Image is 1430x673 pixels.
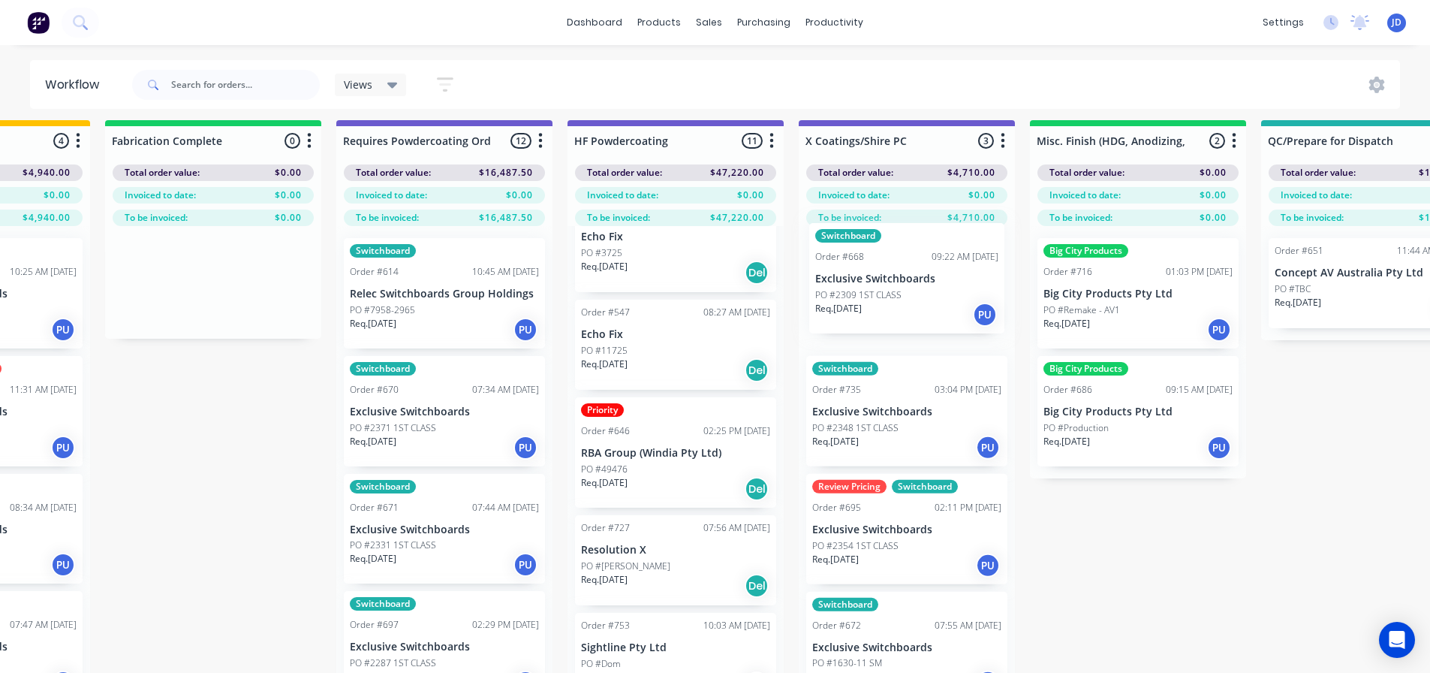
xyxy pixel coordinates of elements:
[356,211,419,225] span: To be invoiced:
[44,189,71,202] span: $0.00
[1392,16,1401,29] span: JD
[23,211,71,225] span: $4,940.00
[506,189,533,202] span: $0.00
[559,11,630,34] a: dashboard
[587,211,650,225] span: To be invoiced:
[356,166,431,180] span: Total order value:
[479,166,533,180] span: $16,487.50
[1037,133,1185,149] input: Enter column name…
[125,211,188,225] span: To be invoiced:
[1255,11,1311,34] div: settings
[1049,189,1121,202] span: Invoiced to date:
[818,189,890,202] span: Invoiced to date:
[1049,166,1124,180] span: Total order value:
[742,133,763,149] span: 11
[730,11,798,34] div: purchasing
[343,133,491,149] input: Enter column name…
[53,133,69,149] span: 4
[978,133,994,149] span: 3
[630,11,688,34] div: products
[710,166,764,180] span: $47,220.00
[1200,211,1227,225] span: $0.00
[275,189,302,202] span: $0.00
[23,166,71,180] span: $4,940.00
[510,133,531,149] span: 12
[947,166,995,180] span: $4,710.00
[45,76,107,94] div: Workflow
[710,211,764,225] span: $47,220.00
[1281,166,1356,180] span: Total order value:
[1200,189,1227,202] span: $0.00
[1209,133,1225,149] span: 2
[688,11,730,34] div: sales
[587,166,662,180] span: Total order value:
[587,189,658,202] span: Invoiced to date:
[344,77,372,92] span: Views
[1379,622,1415,658] div: Open Intercom Messenger
[1281,189,1352,202] span: Invoiced to date:
[1049,211,1112,225] span: To be invoiced:
[27,11,50,34] img: Factory
[1200,166,1227,180] span: $0.00
[818,166,893,180] span: Total order value:
[125,189,196,202] span: Invoiced to date:
[737,189,764,202] span: $0.00
[284,133,300,149] span: 0
[574,133,722,149] input: Enter column name…
[356,189,427,202] span: Invoiced to date:
[805,133,953,149] input: Enter column name…
[171,70,320,100] input: Search for orders...
[818,211,881,225] span: To be invoiced:
[1281,211,1344,225] span: To be invoiced:
[479,211,533,225] span: $16,487.50
[275,211,302,225] span: $0.00
[968,189,995,202] span: $0.00
[1268,133,1416,149] input: Enter column name…
[112,133,260,149] input: Enter column name…
[125,166,200,180] span: Total order value:
[798,11,871,34] div: productivity
[275,166,302,180] span: $0.00
[947,211,995,225] span: $4,710.00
